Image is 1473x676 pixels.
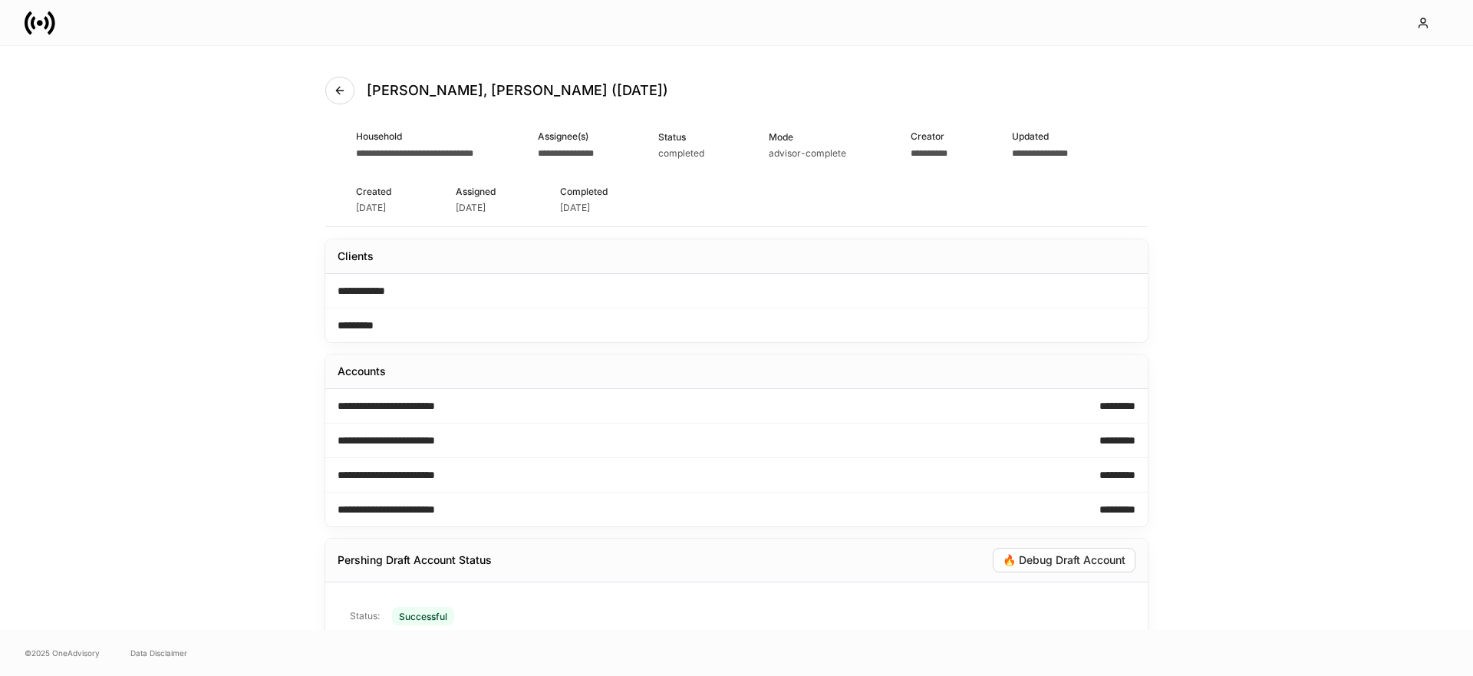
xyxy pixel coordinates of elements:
h4: [PERSON_NAME], [PERSON_NAME] ([DATE]) [367,81,668,100]
div: [DATE] [560,202,590,214]
div: Accounts [338,364,386,379]
div: Clients [338,249,374,264]
div: Mode [769,130,846,144]
div: Updated [1012,129,1068,143]
span: © 2025 OneAdvisory [25,647,100,659]
div: Household [356,129,473,143]
div: advisor-complete [769,147,846,160]
a: Data Disclaimer [130,647,187,659]
div: Assignee(s) [538,129,594,143]
div: Creator [911,129,947,143]
div: completed [658,147,704,160]
div: [DATE] [356,202,386,214]
button: 🔥 Debug Draft Account [993,548,1135,572]
div: 🔥 Debug Draft Account [1003,555,1125,566]
p: Status: [350,610,380,622]
div: Assigned [456,184,496,199]
div: Created [356,184,391,199]
div: [DATE] [456,202,486,214]
div: Status [658,130,704,144]
div: Pershing Draft Account Status [338,552,492,568]
div: Completed [560,184,608,199]
div: Successful [399,609,447,624]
